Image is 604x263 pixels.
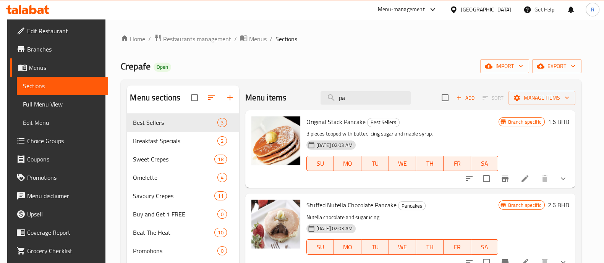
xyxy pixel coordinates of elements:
[186,90,202,106] span: Select all sections
[392,242,413,253] span: WE
[127,223,239,242] div: Beat The Heat10
[133,210,217,219] span: Buy and Get 1 FREE
[474,242,496,253] span: SA
[306,199,397,211] span: Stuffed Nutella Chocolate Pancake
[215,229,226,236] span: 10
[234,34,237,44] li: /
[364,158,386,169] span: TU
[27,210,102,219] span: Upsell
[471,156,499,171] button: SA
[127,132,239,150] div: Breakfast Specials2
[306,116,366,127] span: Original Stack Pancake
[251,200,300,248] img: Stuffed Nutella Chocolate Pancake
[10,223,108,242] a: Coverage Report
[471,239,499,255] button: SA
[221,89,239,107] button: Add section
[217,173,227,182] div: items
[334,156,361,171] button: MO
[10,205,108,223] a: Upsell
[133,118,217,127] span: Best Sellers
[313,142,356,149] span: [DATE] 02:03 AM
[133,228,214,237] span: Beat The Heat
[133,136,217,145] div: Breakfast Specials
[10,40,108,58] a: Branches
[337,158,358,169] span: MO
[154,34,231,44] a: Restaurants management
[478,171,494,187] span: Select to update
[10,58,108,77] a: Menus
[447,242,468,253] span: FR
[17,113,108,132] a: Edit Menu
[121,34,145,44] a: Home
[559,174,568,183] svg: Show Choices
[133,191,214,200] span: Savoury Crepes
[306,239,334,255] button: SU
[306,129,499,139] p: 3 pieces topped with butter, icing sugar and maple syrup.
[214,155,227,164] div: items
[121,34,581,44] nav: breadcrumb
[270,34,272,44] li: /
[368,118,399,127] span: Best Sellers
[27,45,102,54] span: Branches
[361,156,389,171] button: TU
[215,192,226,200] span: 11
[496,169,514,188] button: Branch-specific-item
[416,156,444,171] button: TH
[163,34,231,44] span: Restaurants management
[133,246,217,255] span: Promotions
[27,173,102,182] span: Promotions
[121,58,151,75] span: Crepafe
[218,137,227,145] span: 2
[398,202,425,210] span: Pancakes
[361,239,389,255] button: TU
[130,92,180,103] h2: Menu sections
[321,91,411,105] input: search
[310,158,331,169] span: SU
[27,228,102,237] span: Coverage Report
[218,211,227,218] span: 0
[548,116,569,127] h6: 1.6 BHD
[444,156,471,171] button: FR
[310,242,331,253] span: SU
[249,34,267,44] span: Menus
[245,92,287,103] h2: Menu items
[133,173,217,182] span: Omelette
[538,61,575,71] span: export
[127,242,239,260] div: Promotions0
[461,5,511,14] div: [GEOGRAPHIC_DATA]
[218,174,227,181] span: 4
[218,119,227,126] span: 3
[478,92,508,104] span: Select section first
[10,22,108,40] a: Edit Restaurant
[217,118,227,127] div: items
[398,201,426,210] div: Pancakes
[554,169,572,188] button: show more
[17,77,108,95] a: Sections
[313,225,356,232] span: [DATE] 02:03 AM
[27,155,102,164] span: Coupons
[10,168,108,187] a: Promotions
[214,191,227,200] div: items
[536,169,554,188] button: delete
[474,158,496,169] span: SA
[306,213,499,222] p: Nutella chocolate and sugar icing.
[215,156,226,163] span: 18
[127,113,239,132] div: Best Sellers3
[133,155,214,164] span: Sweet Crepes
[515,93,569,103] span: Manage items
[337,242,358,253] span: MO
[23,81,102,90] span: Sections
[275,34,297,44] span: Sections
[240,34,267,44] a: Menus
[218,247,227,255] span: 0
[23,100,102,109] span: Full Menu View
[127,187,239,205] div: Savoury Crepes11
[29,63,102,72] span: Menus
[508,91,575,105] button: Manage items
[505,202,544,209] span: Branch specific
